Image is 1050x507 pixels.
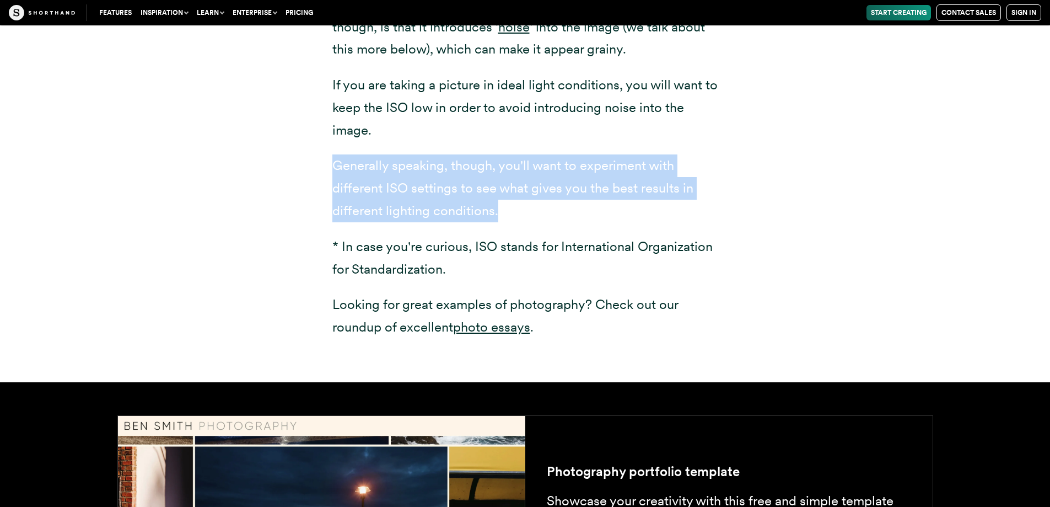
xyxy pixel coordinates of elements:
[936,4,1001,21] a: Contact Sales
[547,461,911,483] p: Photography portfolio template
[498,19,530,35] a: noise
[332,293,718,339] p: Looking for great examples of photography? Check out our roundup of excellent .
[192,5,228,20] button: Learn
[332,74,718,141] p: If you are taking a picture in ideal light conditions, you will want to keep the ISO low in order...
[332,154,718,222] p: Generally speaking, though, you'll want to experiment with different ISO settings to see what giv...
[228,5,281,20] button: Enterprise
[136,5,192,20] button: Inspiration
[332,236,718,281] p: * In case you're curious, ISO stands for International Organization for Standardization.
[9,5,75,20] img: The Craft
[95,5,136,20] a: Features
[281,5,317,20] a: Pricing
[1006,4,1041,21] a: Sign in
[866,5,931,20] a: Start Creating
[453,319,530,335] a: photo essays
